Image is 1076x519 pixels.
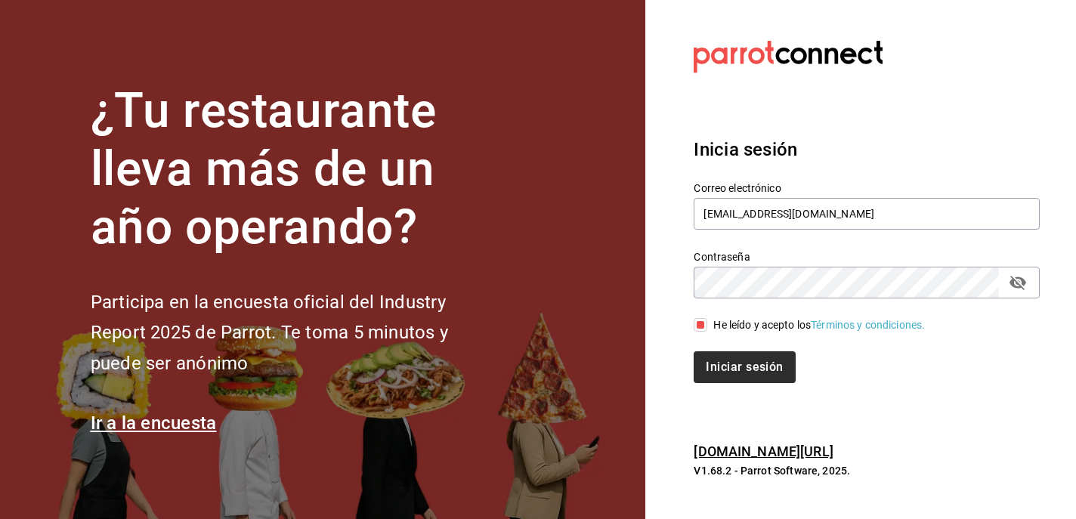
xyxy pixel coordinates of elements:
[91,287,499,379] h2: Participa en la encuesta oficial del Industry Report 2025 de Parrot. Te toma 5 minutos y puede se...
[694,443,833,459] a: [DOMAIN_NAME][URL]
[811,319,925,331] a: Términos y condiciones.
[694,252,1040,262] label: Contraseña
[694,136,1040,163] h3: Inicia sesión
[694,463,1040,478] p: V1.68.2 - Parrot Software, 2025.
[1005,270,1031,295] button: passwordField
[694,198,1040,230] input: Ingresa tu correo electrónico
[91,412,217,434] a: Ir a la encuesta
[694,183,1040,193] label: Correo electrónico
[713,317,925,333] div: He leído y acepto los
[91,82,499,256] h1: ¿Tu restaurante lleva más de un año operando?
[694,351,795,383] button: Iniciar sesión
